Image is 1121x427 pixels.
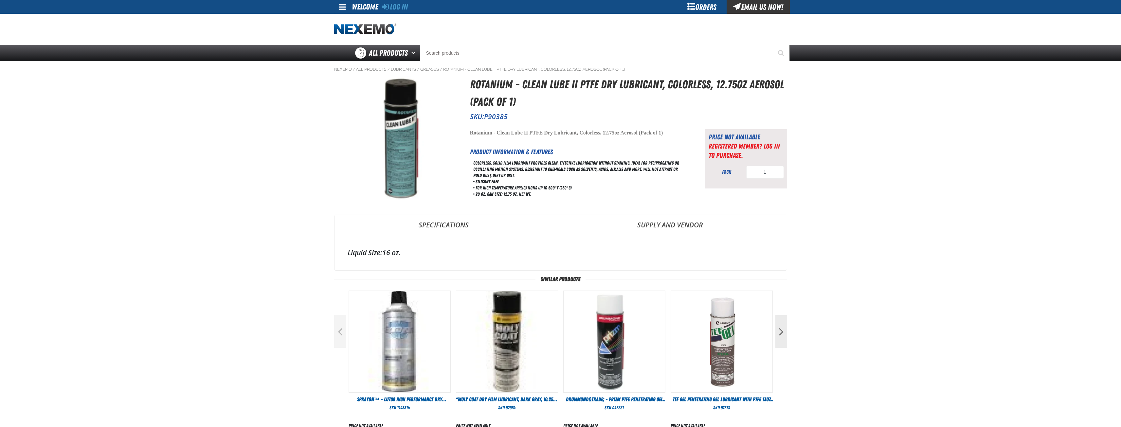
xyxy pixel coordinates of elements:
div: • Silicone free [473,179,686,185]
img: Rotanium - Clean Lube II PTFE Dry Lubricant, Colorless, 12.75oz Aerosol (Pack of 1) [353,76,439,200]
span: / [440,67,442,72]
h2: Product Information & Features [470,147,689,157]
span: / [353,67,355,72]
a: Rotanium - Clean Lube II PTFE Dry Lubricant, Colorless, 12.75oz Aerosol (Pack of 1) [443,67,625,72]
label: Liquid Size: [348,248,382,257]
img: Nexemo logo [334,24,396,35]
a: Drummond&trade; - Prizm PTFE Penetrating Gel Lubricant 20 oz. Aerosol Can (3 per pack) [563,396,665,403]
: View Details of the Tef Gel Penetrating Gel Lubricant with PTFE 13oz (Pack of 3) [671,291,772,392]
a: All Products [356,67,387,72]
span: Similar Products [535,276,586,282]
input: Product Quantity [746,166,784,179]
span: "Moly Coat Dry Film Lubricant, Dark Gray, 10.25oz Aerosol (Pack of 1) " [456,396,558,410]
a: Tef Gel Penetrating Gel Lubricant with PTFE 13oz (Pack of 3) [671,396,773,403]
span: Drummond&trade; - Prizm PTFE Penetrating Gel Lubricant 20 oz. Aerosol Can (3 per pack) [566,396,667,410]
a: "Moly Coat Dry Film Lubricant, Dark Gray, 10.25oz Aerosol (Pack of 1) " [456,396,558,403]
span: 97673 [721,405,730,410]
img: Sprayon™ - LU708 High Performance Dry Lubricant, Translucent White Film, PTFE, 10oz Aerosol (Pack... [349,291,450,392]
div: 16 oz. [348,248,774,257]
a: Registered Member? Log In to purchase. [709,142,780,159]
h1: Rotanium - Clean Lube II PTFE Dry Lubricant, Colorless, 12.75oz Aerosol (Pack of 1) [470,76,787,110]
div: SKU: [456,405,558,411]
span: 1143314 [397,405,410,410]
div: SKU: [671,405,773,411]
span: Sprayon™ - LU708 High Performance Dry Lubricant, Translucent White Film, PTFE, 10oz Aerosol (Pack... [353,396,446,417]
a: Sprayon™ - LU708 High Performance Dry Lubricant, Translucent White Film, PTFE, 10oz Aerosol (Pack... [349,396,451,403]
div: SKU: [349,405,451,411]
div: SKU: [563,405,665,411]
span: All Products [369,47,408,59]
p: SKU: [470,112,787,121]
nav: Breadcrumbs [334,67,787,72]
span: / [388,67,390,72]
a: Greases [420,67,439,72]
div: • For high temperature applications up to 500°F (260°C) [473,185,686,191]
: View Details of the Sprayon™ - LU708 High Performance Dry Lubricant, Translucent White Film, PTFE... [349,291,450,392]
a: Specifications [334,215,553,235]
a: Supply and Vendor [553,215,787,235]
div: pack [709,169,745,176]
span: Rotanium - Clean Lube II PTFE Dry Lubricant, Colorless, 12.75oz Aerosol (Pack of 1) [470,130,663,135]
span: Tef Gel Penetrating Gel Lubricant with PTFE 13oz (Pack of 3) [673,396,775,410]
span: 92964 [506,405,515,410]
img: "Moly Coat Dry Film Lubricant, Dark Gray, 10.25oz Aerosol (Pack of 1) " [456,291,558,392]
img: Drummond&trade; - Prizm PTFE Penetrating Gel Lubricant 20 oz. Aerosol Can (3 per pack) [564,291,665,392]
button: Start Searching [773,45,790,61]
a: Lubricants [391,67,416,72]
div: Colorless, solid film lubricant provides clean, effective lubrication without staining. Ideal for... [470,157,689,200]
div: • 20 oz. can size; 12.75 oz. net wt. [473,191,686,197]
img: Tef Gel Penetrating Gel Lubricant with PTFE 13oz (Pack of 3) [671,291,772,392]
a: Home [334,24,396,35]
a: Log In [382,2,408,11]
div: Price not available [709,133,784,142]
input: Search [420,45,790,61]
span: P90385 [484,112,508,121]
a: Nexemo [334,67,352,72]
span: / [417,67,419,72]
: View Details of the "Moly Coat Dry Film Lubricant, Dark Gray, 10.25oz Aerosol (Pack of 1) " [456,291,558,392]
button: Previous [334,315,346,348]
button: Next [775,315,787,348]
button: Open All Products pages [409,45,420,61]
span: DA6881 [612,405,624,410]
: View Details of the Drummond&trade; - Prizm PTFE Penetrating Gel Lubricant 20 oz. Aerosol Can (3 ... [564,291,665,392]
